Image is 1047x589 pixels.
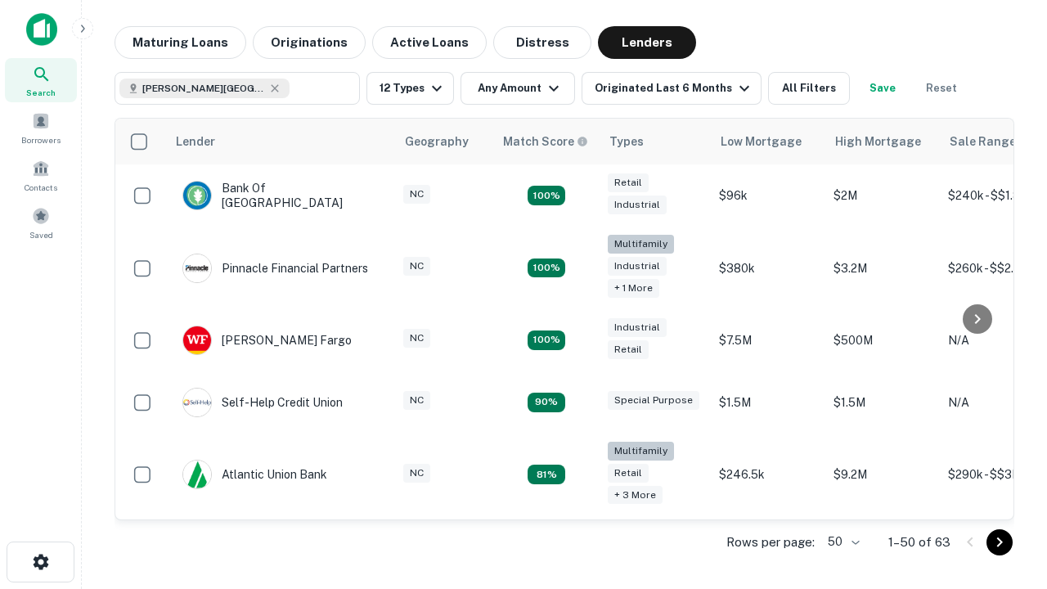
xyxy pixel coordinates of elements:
[711,227,825,309] td: $380k
[372,26,487,59] button: Active Loans
[366,72,454,105] button: 12 Types
[888,533,950,552] p: 1–50 of 63
[142,81,265,96] span: [PERSON_NAME][GEOGRAPHIC_DATA], [GEOGRAPHIC_DATA]
[182,181,379,210] div: Bank Of [GEOGRAPHIC_DATA]
[253,26,366,59] button: Originations
[528,465,565,484] div: Matching Properties: 10, hasApolloMatch: undefined
[395,119,493,164] th: Geography
[768,72,850,105] button: All Filters
[608,173,649,192] div: Retail
[825,119,940,164] th: High Mortgage
[493,119,600,164] th: Capitalize uses an advanced AI algorithm to match your search with the best lender. The match sco...
[986,529,1013,555] button: Go to next page
[608,257,667,276] div: Industrial
[608,464,649,483] div: Retail
[182,326,352,355] div: [PERSON_NAME] Fargo
[5,106,77,150] a: Borrowers
[609,132,644,151] div: Types
[183,182,211,209] img: picture
[825,434,940,516] td: $9.2M
[598,26,696,59] button: Lenders
[493,26,591,59] button: Distress
[726,533,815,552] p: Rows per page:
[166,119,395,164] th: Lender
[461,72,575,105] button: Any Amount
[403,185,430,204] div: NC
[711,164,825,227] td: $96k
[608,318,667,337] div: Industrial
[856,72,909,105] button: Save your search to get updates of matches that match your search criteria.
[403,329,430,348] div: NC
[403,464,430,483] div: NC
[26,86,56,99] span: Search
[528,259,565,278] div: Matching Properties: 22, hasApolloMatch: undefined
[503,133,588,151] div: Capitalize uses an advanced AI algorithm to match your search with the best lender. The match sco...
[182,254,368,283] div: Pinnacle Financial Partners
[711,309,825,371] td: $7.5M
[183,389,211,416] img: picture
[503,133,585,151] h6: Match Score
[182,388,343,417] div: Self-help Credit Union
[608,486,663,505] div: + 3 more
[608,340,649,359] div: Retail
[608,279,659,298] div: + 1 more
[825,227,940,309] td: $3.2M
[595,79,754,98] div: Originated Last 6 Months
[25,181,57,194] span: Contacts
[711,119,825,164] th: Low Mortgage
[183,326,211,354] img: picture
[608,235,674,254] div: Multifamily
[183,461,211,488] img: picture
[403,257,430,276] div: NC
[528,330,565,350] div: Matching Properties: 14, hasApolloMatch: undefined
[711,371,825,434] td: $1.5M
[835,132,921,151] div: High Mortgage
[21,133,61,146] span: Borrowers
[711,434,825,516] td: $246.5k
[608,196,667,214] div: Industrial
[115,26,246,59] button: Maturing Loans
[825,371,940,434] td: $1.5M
[528,186,565,205] div: Matching Properties: 15, hasApolloMatch: undefined
[5,153,77,197] a: Contacts
[915,72,968,105] button: Reset
[825,309,940,371] td: $500M
[965,458,1047,537] iframe: Chat Widget
[582,72,762,105] button: Originated Last 6 Months
[176,132,215,151] div: Lender
[821,530,862,554] div: 50
[403,391,430,410] div: NC
[405,132,469,151] div: Geography
[5,200,77,245] a: Saved
[608,442,674,461] div: Multifamily
[182,460,327,489] div: Atlantic Union Bank
[600,119,711,164] th: Types
[183,254,211,282] img: picture
[528,393,565,412] div: Matching Properties: 11, hasApolloMatch: undefined
[825,164,940,227] td: $2M
[5,58,77,102] a: Search
[29,228,53,241] span: Saved
[721,132,802,151] div: Low Mortgage
[26,13,57,46] img: capitalize-icon.png
[608,391,699,410] div: Special Purpose
[950,132,1016,151] div: Sale Range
